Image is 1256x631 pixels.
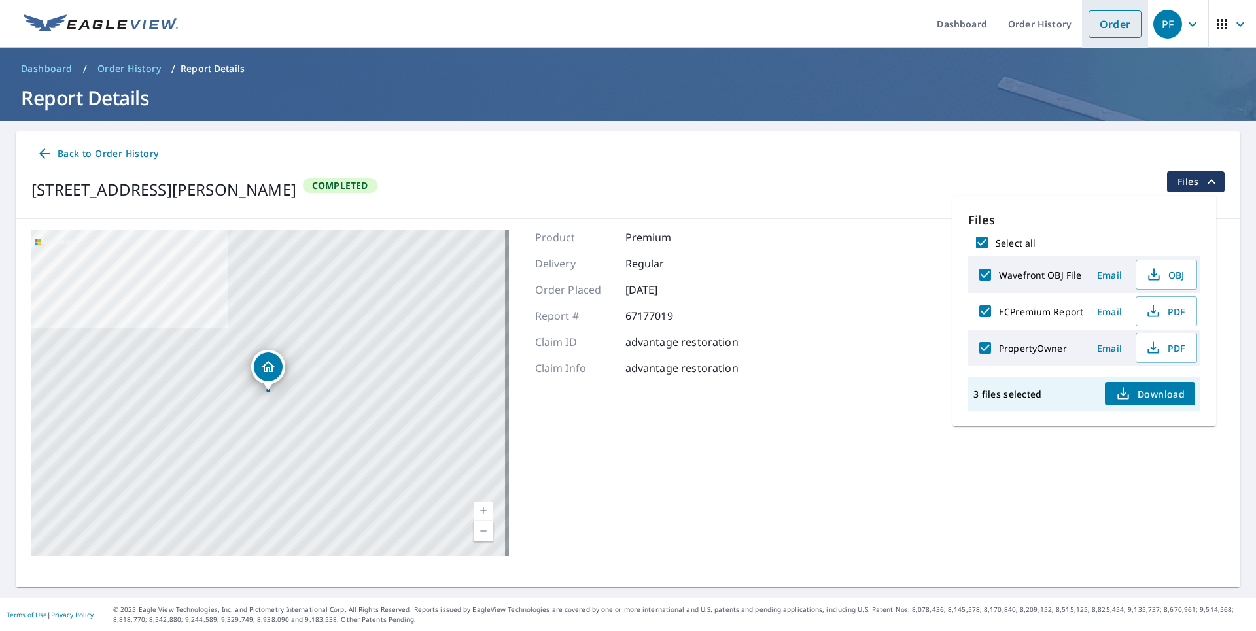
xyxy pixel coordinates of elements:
[7,611,94,619] p: |
[999,305,1083,318] label: ECPremium Report
[535,230,614,245] p: Product
[968,211,1200,229] p: Files
[16,84,1240,111] h1: Report Details
[535,308,614,324] p: Report #
[625,282,704,298] p: [DATE]
[625,230,704,245] p: Premium
[1144,303,1186,319] span: PDF
[16,58,78,79] a: Dashboard
[625,256,704,271] p: Regular
[973,388,1041,400] p: 3 files selected
[535,334,614,350] p: Claim ID
[474,521,493,541] a: Current Level 17, Zoom Out
[51,610,94,619] a: Privacy Policy
[1089,338,1130,358] button: Email
[97,62,161,75] span: Order History
[1166,171,1225,192] button: filesDropdownBtn-67177019
[999,342,1067,354] label: PropertyOwner
[1136,296,1197,326] button: PDF
[1089,10,1142,38] a: Order
[1115,386,1185,401] span: Download
[535,360,614,376] p: Claim Info
[1144,340,1186,356] span: PDF
[171,61,175,77] li: /
[1089,265,1130,285] button: Email
[625,360,739,376] p: advantage restoration
[1094,269,1125,281] span: Email
[1094,342,1125,354] span: Email
[1144,267,1186,282] span: OBJ
[474,502,493,521] a: Current Level 17, Zoom In
[113,605,1249,624] p: © 2025 Eagle View Technologies, Inc. and Pictometry International Corp. All Rights Reserved. Repo...
[999,269,1081,281] label: Wavefront OBJ File
[625,308,704,324] p: 67177019
[181,62,245,75] p: Report Details
[1177,174,1219,190] span: Files
[1089,301,1130,322] button: Email
[1094,305,1125,318] span: Email
[535,282,614,298] p: Order Placed
[1153,10,1182,39] div: PF
[304,179,376,192] span: Completed
[1105,382,1195,405] button: Download
[7,610,47,619] a: Terms of Use
[996,237,1036,249] label: Select all
[16,58,1240,79] nav: breadcrumb
[21,62,73,75] span: Dashboard
[625,334,739,350] p: advantage restoration
[24,14,178,34] img: EV Logo
[31,178,296,201] div: [STREET_ADDRESS][PERSON_NAME]
[37,146,158,162] span: Back to Order History
[535,256,614,271] p: Delivery
[83,61,87,77] li: /
[1136,333,1197,363] button: PDF
[1136,260,1197,290] button: OBJ
[31,142,164,166] a: Back to Order History
[251,350,285,390] div: Dropped pin, building 1, Residential property, 423 Blohm St West Haven, CT 06516
[92,58,166,79] a: Order History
